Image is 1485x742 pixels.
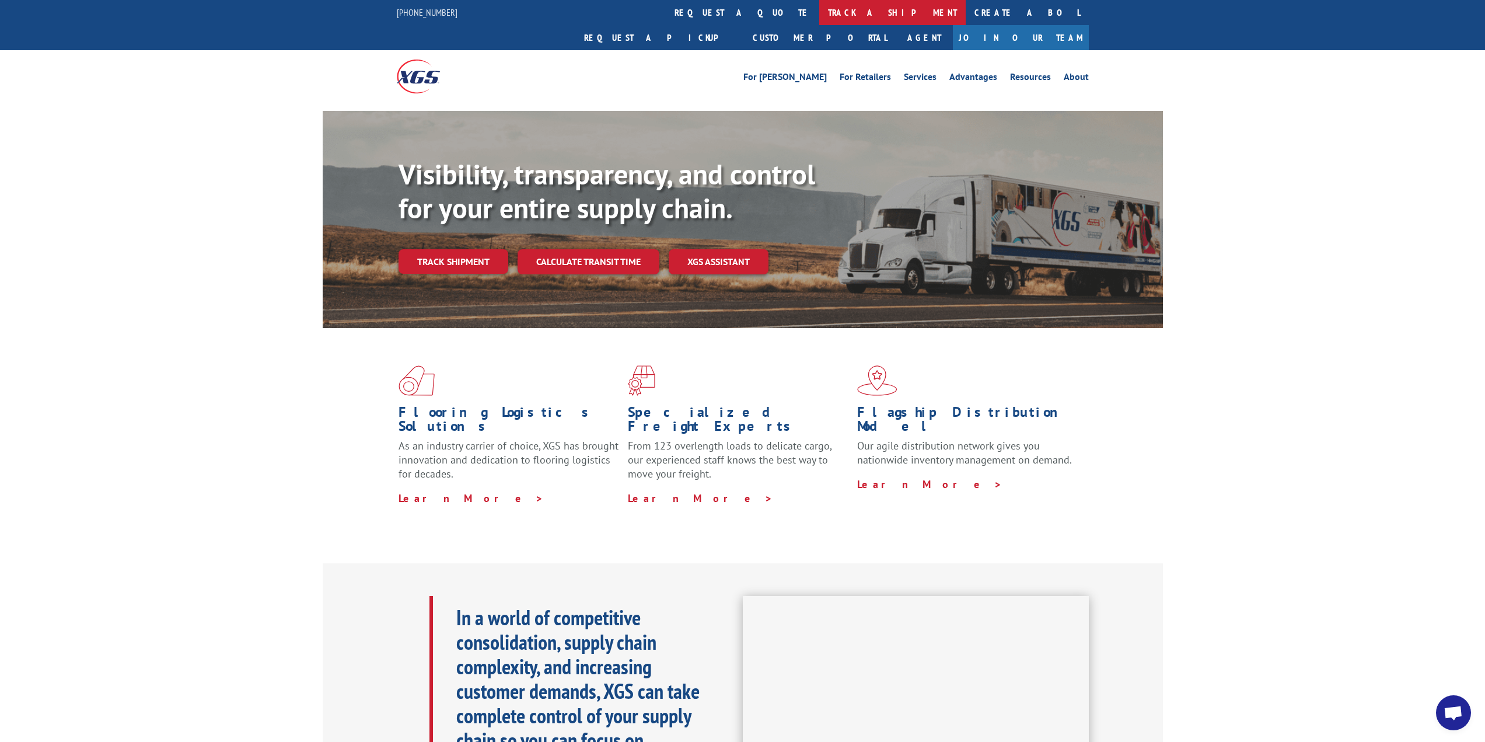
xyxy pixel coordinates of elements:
[399,405,619,439] h1: Flooring Logistics Solutions
[575,25,744,50] a: Request a pickup
[1010,72,1051,85] a: Resources
[904,72,937,85] a: Services
[744,25,896,50] a: Customer Portal
[857,439,1072,466] span: Our agile distribution network gives you nationwide inventory management on demand.
[628,492,773,505] a: Learn More >
[857,405,1078,439] h1: Flagship Distribution Model
[628,365,655,396] img: xgs-icon-focused-on-flooring-red
[399,156,815,226] b: Visibility, transparency, and control for your entire supply chain.
[857,478,1002,491] a: Learn More >
[840,72,891,85] a: For Retailers
[1064,72,1089,85] a: About
[1436,695,1471,730] a: Open chat
[399,365,435,396] img: xgs-icon-total-supply-chain-intelligence-red
[397,6,457,18] a: [PHONE_NUMBER]
[743,72,827,85] a: For [PERSON_NAME]
[953,25,1089,50] a: Join Our Team
[949,72,997,85] a: Advantages
[896,25,953,50] a: Agent
[628,439,848,491] p: From 123 overlength loads to delicate cargo, our experienced staff knows the best way to move you...
[857,365,897,396] img: xgs-icon-flagship-distribution-model-red
[518,249,659,274] a: Calculate transit time
[669,249,768,274] a: XGS ASSISTANT
[628,405,848,439] h1: Specialized Freight Experts
[399,249,508,274] a: Track shipment
[399,439,619,480] span: As an industry carrier of choice, XGS has brought innovation and dedication to flooring logistics...
[399,492,544,505] a: Learn More >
